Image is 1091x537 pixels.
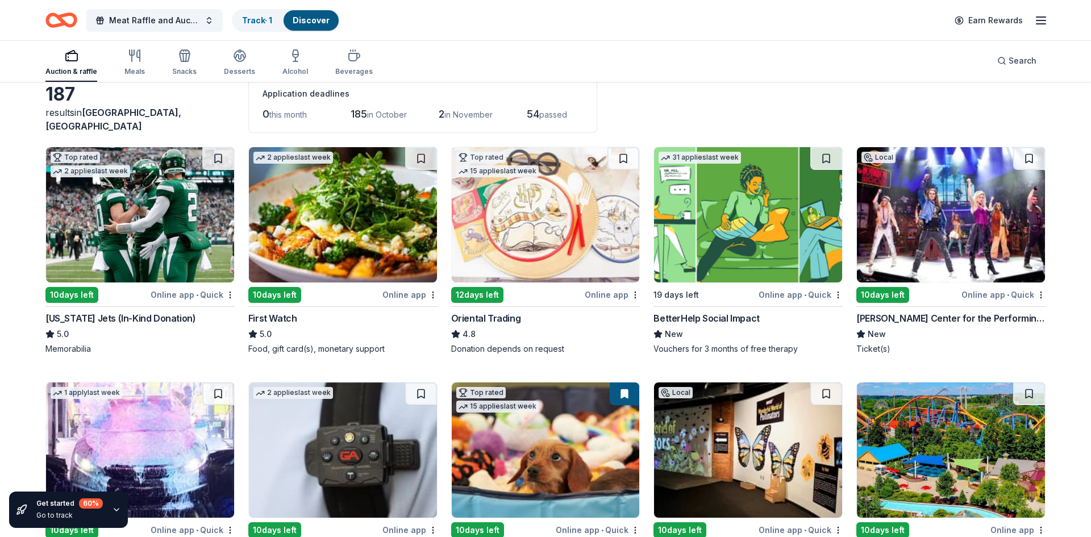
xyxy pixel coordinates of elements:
img: Image for Tilles Center for the Performing Arts [857,147,1045,282]
span: 185 [351,108,367,120]
div: Donation depends on request [451,343,640,355]
div: Go to track [36,511,103,520]
button: Beverages [335,44,373,82]
div: Online app [585,288,640,302]
div: 15 applies last week [456,401,539,413]
div: Top rated [51,152,100,163]
button: Desserts [224,44,255,82]
span: 5.0 [57,327,69,341]
div: 10 days left [45,287,98,303]
div: Oriental Trading [451,311,521,325]
div: [US_STATE] Jets (In-Kind Donation) [45,311,195,325]
span: 54 [527,108,539,120]
button: Auction & raffle [45,44,97,82]
div: results [45,106,235,133]
span: New [868,327,886,341]
img: Image for Guardian Angel Device [249,382,437,518]
div: Memorabilia [45,343,235,355]
img: Image for Oriental Trading [452,147,640,282]
button: Alcohol [282,44,308,82]
div: 31 applies last week [659,152,741,164]
span: • [804,290,806,299]
span: in October [367,110,407,119]
span: [GEOGRAPHIC_DATA], [GEOGRAPHIC_DATA] [45,107,181,132]
div: Top rated [456,152,506,163]
img: Image for New York Jets (In-Kind Donation) [46,147,234,282]
a: Image for First Watch2 applieslast week10days leftOnline appFirst Watch5.0Food, gift card(s), mon... [248,147,438,355]
div: Local [659,387,693,398]
div: Food, gift card(s), monetary support [248,343,438,355]
button: Search [988,49,1046,72]
span: 2 [439,108,444,120]
div: 15 applies last week [456,165,539,177]
div: Auction & raffle [45,67,97,76]
img: Image for Milton J. Rubenstein Museum of Science & Technology [654,382,842,518]
div: 10 days left [856,287,909,303]
a: Image for Oriental TradingTop rated15 applieslast week12days leftOnline appOriental Trading4.8Don... [451,147,640,355]
div: BetterHelp Social Impact [653,311,759,325]
img: Image for BetterHelp Social Impact [654,147,842,282]
a: Discover [293,15,330,25]
span: • [601,526,603,535]
div: 2 applies last week [253,152,333,164]
div: Online app Quick [961,288,1046,302]
div: Online app Quick [759,288,843,302]
div: 12 days left [451,287,503,303]
img: Image for Tidal Wave Auto Spa [46,382,234,518]
div: Alcohol [282,67,308,76]
div: First Watch [248,311,297,325]
div: 1 apply last week [51,387,122,399]
a: Image for Tilles Center for the Performing ArtsLocal10days leftOnline app•Quick[PERSON_NAME] Cent... [856,147,1046,355]
span: • [804,526,806,535]
button: Snacks [172,44,197,82]
div: Online app [990,523,1046,537]
a: Image for BetterHelp Social Impact31 applieslast week19 days leftOnline app•QuickBetterHelp Socia... [653,147,843,355]
img: Image for First Watch [249,147,437,282]
div: Meals [124,67,145,76]
div: 10 days left [248,287,301,303]
div: 2 applies last week [253,387,333,399]
div: Online app Quick [556,523,640,537]
span: • [196,290,198,299]
img: Image for Dorney Park & Wildwater Kingdom [857,382,1045,518]
button: Meat Raffle and Auction [86,9,223,32]
a: Earn Rewards [948,10,1030,31]
span: this month [269,110,307,119]
a: Image for New York Jets (In-Kind Donation)Top rated2 applieslast week10days leftOnline app•Quick[... [45,147,235,355]
span: Meat Raffle and Auction [109,14,200,27]
div: Top rated [456,387,506,398]
div: Online app Quick [759,523,843,537]
div: Online app Quick [151,288,235,302]
div: Online app [382,288,438,302]
div: Online app [382,523,438,537]
div: Desserts [224,67,255,76]
div: Application deadlines [263,87,583,101]
span: 5.0 [260,327,272,341]
span: 0 [263,108,269,120]
span: passed [539,110,567,119]
div: Local [861,152,896,163]
div: Beverages [335,67,373,76]
span: • [1007,290,1009,299]
div: Snacks [172,67,197,76]
button: Meals [124,44,145,82]
span: 4.8 [463,327,476,341]
a: Track· 1 [242,15,272,25]
div: Vouchers for 3 months of free therapy [653,343,843,355]
span: New [665,327,683,341]
div: 19 days left [653,288,699,302]
div: 60 % [79,498,103,509]
img: Image for BarkBox [452,382,640,518]
button: Track· 1Discover [232,9,340,32]
a: Home [45,7,77,34]
span: in November [444,110,493,119]
span: Search [1009,54,1036,68]
span: • [196,526,198,535]
div: [PERSON_NAME] Center for the Performing Arts [856,311,1046,325]
div: Ticket(s) [856,343,1046,355]
span: in [45,107,181,132]
div: 2 applies last week [51,165,130,177]
div: Get started [36,498,103,509]
div: 187 [45,83,235,106]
